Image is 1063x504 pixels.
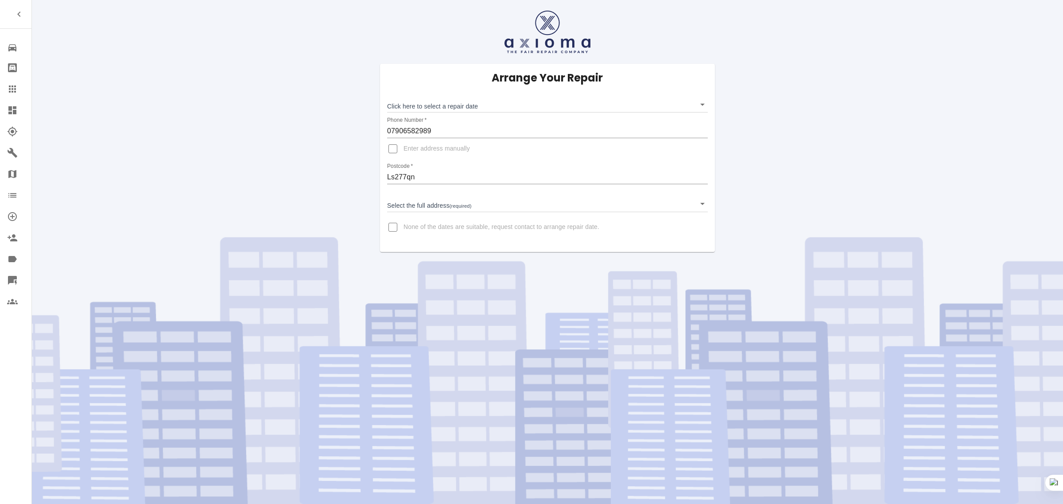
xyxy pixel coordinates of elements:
h5: Arrange Your Repair [492,71,603,85]
label: Phone Number [387,116,427,124]
span: Enter address manually [403,144,470,153]
span: None of the dates are suitable, request contact to arrange repair date. [403,223,599,232]
label: Postcode [387,163,413,170]
img: axioma [504,11,590,53]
